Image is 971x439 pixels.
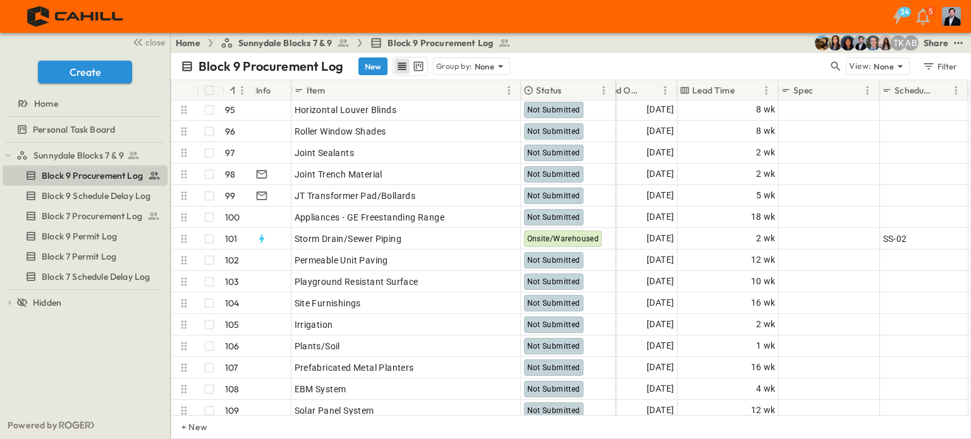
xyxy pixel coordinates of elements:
[942,7,961,26] img: Profile Picture
[903,35,919,51] div: Andrew Barreto (abarreto@guzmangc.com)
[394,59,410,74] button: row view
[756,188,776,203] span: 5 wk
[3,246,168,267] div: Block 7 Permit Logtest
[42,169,143,182] span: Block 9 Procurement Log
[225,318,240,331] p: 105
[225,404,240,417] p: 109
[225,297,240,310] p: 104
[527,256,580,265] span: Not Submitted
[647,339,674,353] span: [DATE]
[647,124,674,138] span: [DATE]
[756,124,776,138] span: 8 wk
[885,5,910,28] button: 34
[225,125,235,138] p: 96
[3,165,168,186] div: Block 9 Procurement Logtest
[756,317,776,332] span: 2 wk
[295,147,355,159] span: Joint Sealants
[657,83,673,98] button: Menu
[647,296,674,310] span: [DATE]
[256,73,271,108] div: Info
[34,149,124,162] span: Sunnydale Blocks 7 & 9
[295,361,414,374] span: Prefabricated Metal Planters
[756,382,776,396] span: 4 wk
[145,36,165,49] span: close
[827,35,843,51] img: Kim Bowen (kbowen@cahill-sf.com)
[225,232,238,245] p: 101
[238,37,333,49] span: Sunnydale Blocks 7 & 9
[751,296,776,310] span: 16 wk
[891,35,906,51] div: Teddy Khuong (tkhuong@guzmangc.com)
[3,121,165,138] a: Personal Task Board
[16,147,165,164] a: Sunnydale Blocks 7 & 9
[849,59,871,73] p: View:
[34,97,58,110] span: Home
[33,123,115,136] span: Personal Task Board
[295,189,416,202] span: JT Transformer Pad/Bollards
[225,189,235,202] p: 99
[840,35,855,51] img: Olivia Khan (okhan@cahill-sf.com)
[501,83,516,98] button: Menu
[295,125,386,138] span: Roller Window Shades
[934,83,948,97] button: Sort
[924,37,948,49] div: Share
[3,206,168,226] div: Block 7 Procurement Logtest
[221,37,350,49] a: Sunnydale Blocks 7 & 9
[436,60,472,73] p: Group by:
[295,254,388,267] span: Permeable Unit Paving
[3,167,165,184] a: Block 9 Procurement Log
[647,210,674,224] span: [DATE]
[410,59,426,74] button: kanban view
[225,361,238,374] p: 107
[737,83,751,97] button: Sort
[475,60,495,73] p: None
[3,187,165,205] a: Block 9 Schedule Delay Log
[815,83,829,97] button: Sort
[756,167,776,181] span: 2 wk
[647,253,674,267] span: [DATE]
[756,339,776,353] span: 1 wk
[874,60,894,73] p: None
[900,7,909,17] h6: 34
[647,317,674,332] span: [DATE]
[853,35,868,51] img: Mike Daly (mdaly@cahill-sf.com)
[295,297,361,310] span: Site Furnishings
[527,170,580,179] span: Not Submitted
[951,35,966,51] button: test
[235,83,250,98] button: Menu
[225,211,240,224] p: 100
[815,35,830,51] img: Rachel Villicana (rvillicana@cahill-sf.com)
[647,145,674,160] span: [DATE]
[751,403,776,418] span: 12 wk
[644,83,657,97] button: Sort
[527,105,580,114] span: Not Submitted
[564,83,578,97] button: Sort
[393,57,428,76] div: table view
[756,231,776,246] span: 2 wk
[596,83,611,98] button: Menu
[647,167,674,181] span: [DATE]
[860,83,875,98] button: Menu
[222,80,253,100] div: #
[295,168,382,181] span: Joint Trench Material
[751,360,776,375] span: 16 wk
[3,95,165,112] a: Home
[527,363,580,372] span: Not Submitted
[227,83,241,97] button: Sort
[327,83,341,97] button: Sort
[307,84,325,97] p: Item
[198,57,343,75] p: Block 9 Procurement Log
[527,299,580,308] span: Not Submitted
[591,84,641,97] p: Needed Onsite
[917,57,961,75] button: Filter
[253,80,291,100] div: Info
[225,147,235,159] p: 97
[295,340,340,352] span: Plants/Soil
[751,210,776,224] span: 18 wk
[295,318,333,331] span: Irrigation
[647,188,674,203] span: [DATE]
[647,360,674,375] span: [DATE]
[647,231,674,246] span: [DATE]
[527,191,580,200] span: Not Submitted
[370,37,511,49] a: Block 9 Procurement Log
[3,267,168,287] div: Block 7 Schedule Delay Logtest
